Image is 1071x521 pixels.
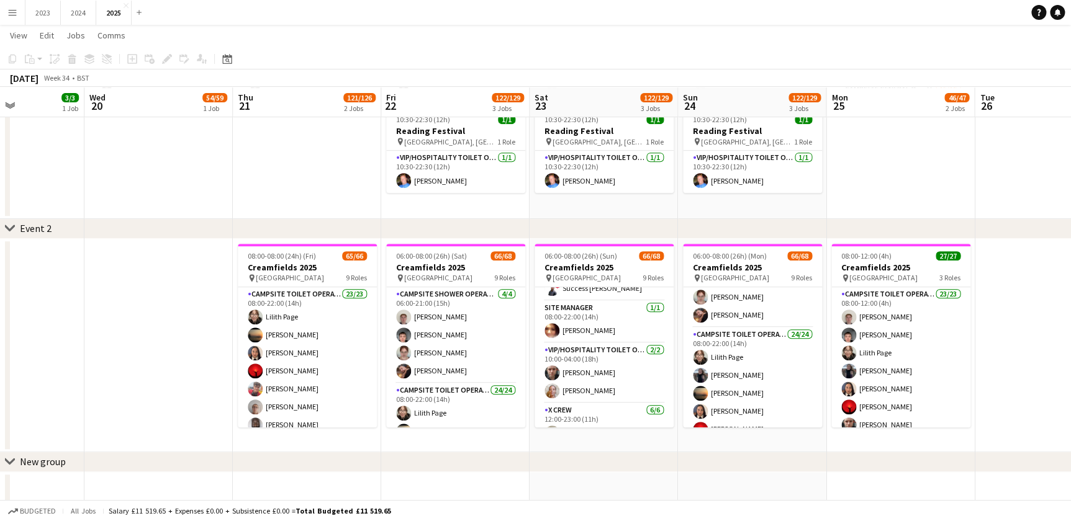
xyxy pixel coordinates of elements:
[641,104,672,113] div: 3 Jobs
[93,27,130,43] a: Comms
[980,92,994,103] span: Tue
[535,244,674,427] app-job-card: 06:00-08:00 (26h) (Sun)66/68Creamfields 2025 [GEOGRAPHIC_DATA]9 Roles[PERSON_NAME][PERSON_NAME]!S...
[535,107,674,193] app-job-card: 10:30-22:30 (12h)1/1Reading Festival [GEOGRAPHIC_DATA], [GEOGRAPHIC_DATA]1 RoleVIP/Hospitality To...
[681,99,698,113] span: 24
[535,301,674,343] app-card-role: Site Manager1/108:00-22:00 (14h)[PERSON_NAME]
[945,104,969,113] div: 2 Jobs
[97,30,125,41] span: Comms
[789,104,820,113] div: 3 Jobs
[492,104,523,113] div: 3 Jobs
[492,93,524,102] span: 122/129
[404,137,497,146] span: [GEOGRAPHIC_DATA], [GEOGRAPHIC_DATA]
[535,343,674,403] app-card-role: VIP/Hospitality Toilet Operative2/210:00-04:00 (18h)[PERSON_NAME][PERSON_NAME]
[386,125,525,136] h3: Reading Festival
[831,244,970,427] app-job-card: 08:00-12:00 (4h)27/27Creamfields 2025 [GEOGRAPHIC_DATA]3 RolesCampsite Toilet Operative23/2308:00...
[494,273,515,282] span: 9 Roles
[203,104,227,113] div: 1 Job
[643,273,664,282] span: 9 Roles
[535,92,548,103] span: Sat
[5,27,32,43] a: View
[40,30,54,41] span: Edit
[939,273,960,282] span: 3 Roles
[693,115,747,124] span: 10:30-22:30 (12h)
[238,262,377,273] h3: Creamfields 2025
[791,273,812,282] span: 9 Roles
[978,99,994,113] span: 26
[62,104,78,113] div: 1 Job
[683,151,822,193] app-card-role: VIP/Hospitality Toilet Operative1/110:30-22:30 (12h)[PERSON_NAME]
[789,93,821,102] span: 122/129
[386,244,525,427] app-job-card: 06:00-08:00 (26h) (Sat)66/68Creamfields 2025 [GEOGRAPHIC_DATA]9 RolesCampsite Shower Operative4/4...
[109,506,391,515] div: Salary £11 519.65 + Expenses £0.00 + Subsistence £0.00 =
[66,30,85,41] span: Jobs
[535,125,674,136] h3: Reading Festival
[61,27,90,43] a: Jobs
[386,262,525,273] h3: Creamfields 2025
[202,93,227,102] span: 54/59
[384,99,396,113] span: 22
[497,137,515,146] span: 1 Role
[545,115,599,124] span: 10:30-22:30 (12h)
[639,251,664,260] span: 66/68
[77,73,89,82] div: BST
[20,222,52,234] div: Event 2
[936,251,960,260] span: 27/27
[831,92,847,103] span: Mon
[386,287,525,383] app-card-role: Campsite Shower Operative4/406:00-21:00 (15h)[PERSON_NAME][PERSON_NAME][PERSON_NAME][PERSON_NAME]
[553,137,646,146] span: [GEOGRAPHIC_DATA], [GEOGRAPHIC_DATA]
[498,115,515,124] span: 1/1
[238,244,377,427] app-job-card: 08:00-08:00 (24h) (Fri)65/66Creamfields 2025 [GEOGRAPHIC_DATA]9 RolesCampsite Toilet Operative23/...
[490,251,515,260] span: 66/68
[256,273,324,282] span: [GEOGRAPHIC_DATA]
[831,262,970,273] h3: Creamfields 2025
[344,104,375,113] div: 2 Jobs
[25,1,61,25] button: 2023
[386,107,525,193] app-job-card: 10:30-22:30 (12h)1/1Reading Festival [GEOGRAPHIC_DATA], [GEOGRAPHIC_DATA]1 RoleVIP/Hospitality To...
[787,251,812,260] span: 66/68
[533,99,548,113] span: 23
[386,151,525,193] app-card-role: VIP/Hospitality Toilet Operative1/110:30-22:30 (12h)[PERSON_NAME]
[296,506,391,515] span: Total Budgeted £11 519.65
[236,99,253,113] span: 21
[6,504,58,518] button: Budgeted
[96,1,132,25] button: 2025
[944,93,969,102] span: 46/47
[41,73,72,82] span: Week 34
[693,251,767,260] span: 06:00-08:00 (26h) (Mon)
[683,244,822,427] app-job-card: 06:00-08:00 (26h) (Mon)66/68Creamfields 2025 [GEOGRAPHIC_DATA]9 Roles06:00-21:00 (15h)[PERSON_NAM...
[829,99,847,113] span: 25
[841,251,892,260] span: 08:00-12:00 (4h)
[849,273,918,282] span: [GEOGRAPHIC_DATA]
[683,107,822,193] app-job-card: 10:30-22:30 (12h)1/1Reading Festival [GEOGRAPHIC_DATA], [GEOGRAPHIC_DATA]1 RoleVIP/Hospitality To...
[10,72,38,84] div: [DATE]
[68,506,98,515] span: All jobs
[535,262,674,273] h3: Creamfields 2025
[640,93,672,102] span: 122/129
[88,99,106,113] span: 20
[646,137,664,146] span: 1 Role
[683,125,822,136] h3: Reading Festival
[545,251,617,260] span: 06:00-08:00 (26h) (Sun)
[683,92,698,103] span: Sun
[238,92,253,103] span: Thu
[61,93,79,102] span: 3/3
[794,137,812,146] span: 1 Role
[10,30,27,41] span: View
[343,93,376,102] span: 121/126
[396,251,467,260] span: 06:00-08:00 (26h) (Sat)
[683,262,822,273] h3: Creamfields 2025
[701,137,794,146] span: [GEOGRAPHIC_DATA], [GEOGRAPHIC_DATA]
[386,92,396,103] span: Fri
[35,27,59,43] a: Edit
[404,273,472,282] span: [GEOGRAPHIC_DATA]
[248,251,316,260] span: 08:00-08:00 (24h) (Fri)
[20,507,56,515] span: Budgeted
[89,92,106,103] span: Wed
